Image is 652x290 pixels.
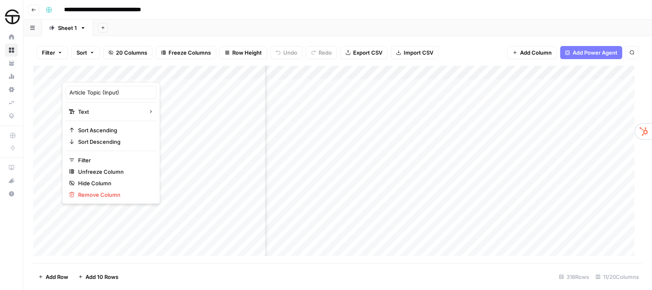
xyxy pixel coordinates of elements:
a: Settings [5,83,18,96]
span: Add 10 Rows [86,273,118,281]
span: Text [78,108,142,116]
a: Sheet 1 [42,20,93,36]
span: Add Power Agent [573,48,617,57]
button: Help + Support [5,187,18,200]
img: SimpleTire Logo [5,9,20,24]
span: Filter [42,48,55,57]
span: 20 Columns [116,48,147,57]
span: Add Column [520,48,552,57]
span: Add Row [46,273,68,281]
a: Your Data [5,57,18,70]
a: Home [5,30,18,44]
button: Freeze Columns [156,46,216,59]
button: Import CSV [391,46,439,59]
button: 20 Columns [103,46,153,59]
button: Workspace: SimpleTire [5,7,18,27]
span: Hide Column [78,179,150,187]
span: Filter [78,156,150,164]
span: Import CSV [404,48,433,57]
button: Filter [37,46,68,59]
button: Add Column [507,46,557,59]
button: Undo [271,46,303,59]
button: Row Height [220,46,267,59]
a: Syncs [5,96,18,109]
span: Remove Column [78,191,150,199]
button: What's new? [5,174,18,187]
a: Data Library [5,109,18,122]
div: Sheet 1 [58,24,77,32]
div: 318 Rows [556,270,592,283]
span: Freeze Columns [169,48,211,57]
a: AirOps Academy [5,161,18,174]
span: Sort [76,48,87,57]
button: Add 10 Rows [73,270,123,283]
span: Row Height [232,48,262,57]
button: Add Power Agent [560,46,622,59]
span: Export CSV [353,48,382,57]
button: Sort [71,46,100,59]
span: Sort Ascending [78,126,150,134]
button: Redo [306,46,337,59]
span: Redo [319,48,332,57]
div: 11/20 Columns [592,270,642,283]
span: Undo [283,48,297,57]
a: Browse [5,44,18,57]
a: Usage [5,70,18,83]
button: Export CSV [340,46,388,59]
span: Sort Descending [78,138,150,146]
button: Add Row [33,270,73,283]
div: What's new? [5,175,18,187]
span: Unfreeze Column [78,168,150,176]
